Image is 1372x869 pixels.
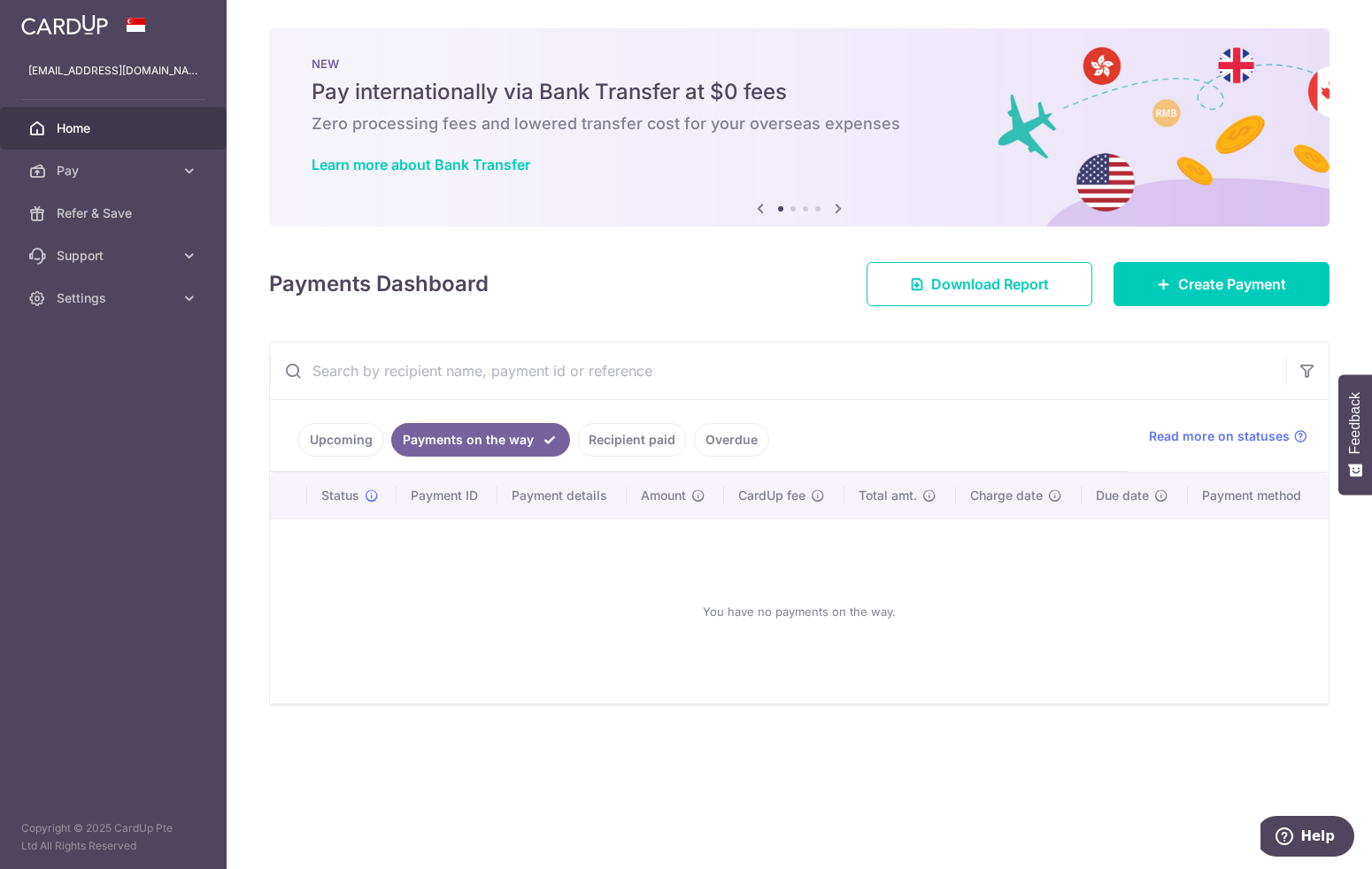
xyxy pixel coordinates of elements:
span: Settings [57,289,173,307]
a: Download Report [867,262,1092,306]
th: Payment details [497,473,628,519]
div: You have no payments on the way. [291,534,1307,689]
a: Recipient paid [577,423,687,457]
th: Payment method [1188,473,1329,519]
span: Due date [1096,487,1149,504]
span: Create Payment [1178,273,1286,295]
img: CardUp [21,14,108,35]
span: Refer & Save [57,204,173,222]
button: Feedback - Show survey [1338,374,1372,495]
p: [EMAIL_ADDRESS][DOMAIN_NAME] [28,62,198,80]
h5: Pay internationally via Bank Transfer at $0 fees [312,78,1287,106]
p: NEW [312,57,1287,71]
span: CardUp fee [738,487,805,504]
span: Charge date [970,487,1043,504]
h4: Payments Dashboard [269,268,489,300]
a: Create Payment [1114,262,1330,306]
span: Status [321,487,359,504]
span: Feedback [1347,392,1363,454]
span: Total amt. [859,487,917,504]
a: Overdue [694,423,769,457]
img: Bank transfer banner [269,28,1330,227]
iframe: Opens a widget where you can find more information [1260,816,1354,860]
a: Upcoming [298,423,384,457]
a: Payments on the way [391,423,570,457]
a: Read more on statuses [1149,427,1307,445]
th: Payment ID [397,473,497,519]
span: Download Report [931,273,1049,295]
input: Search by recipient name, payment id or reference [270,342,1286,399]
span: Support [57,247,173,265]
span: Pay [57,162,173,180]
h6: Zero processing fees and lowered transfer cost for your overseas expenses [312,113,1287,135]
a: Learn more about Bank Transfer [312,156,530,173]
span: Read more on statuses [1149,427,1290,445]
span: Home [57,119,173,137]
span: Amount [641,487,686,504]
